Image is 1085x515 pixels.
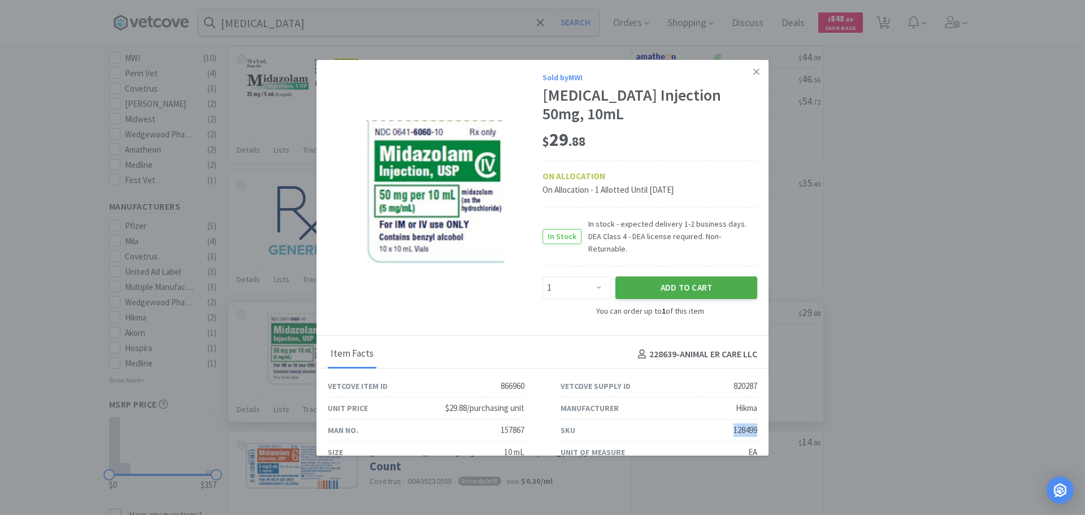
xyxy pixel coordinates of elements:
button: Add to Cart [615,276,757,299]
div: 10 mL [504,445,524,459]
h4: 228639 - ANIMAL ER CARE LLC [633,347,757,362]
span: On Allocation - 1 Allotted Until [DATE] [542,184,674,195]
div: You can order up to of this item [542,305,757,317]
div: Sold by MWI [542,71,757,84]
div: Item Facts [328,340,376,369]
span: In Stock [543,230,581,244]
div: Vetcove Item ID [328,380,388,392]
span: 29 [542,128,585,151]
div: Hikma [736,401,757,415]
div: Open Intercom Messenger [1047,477,1074,504]
div: Manufacturer [561,402,619,414]
div: Man No. [328,424,358,436]
strong: 1 [662,306,666,316]
div: [MEDICAL_DATA] Injection 50mg, 10mL [542,86,757,124]
span: . 88 [568,133,585,149]
strong: ON ALLOCATION [542,171,605,181]
span: $ [542,133,549,149]
div: 157867 [501,423,524,437]
div: EA [748,445,757,459]
div: Size [328,446,343,458]
div: Unit Price [328,402,368,414]
div: $29.88/purchasing unit [445,401,524,415]
span: In stock - expected delivery 1-2 business days. DEA Class 4 - DEA license required. Non-Returnable. [581,218,757,256]
img: 91e485e42118493a94e782982f0742cb_820287.png [366,120,505,267]
div: 866960 [501,379,524,393]
div: SKU [561,424,575,436]
div: Vetcove Supply ID [561,380,631,392]
div: 128499 [734,423,757,437]
div: Unit of Measure [561,446,625,458]
div: 820287 [734,379,757,393]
